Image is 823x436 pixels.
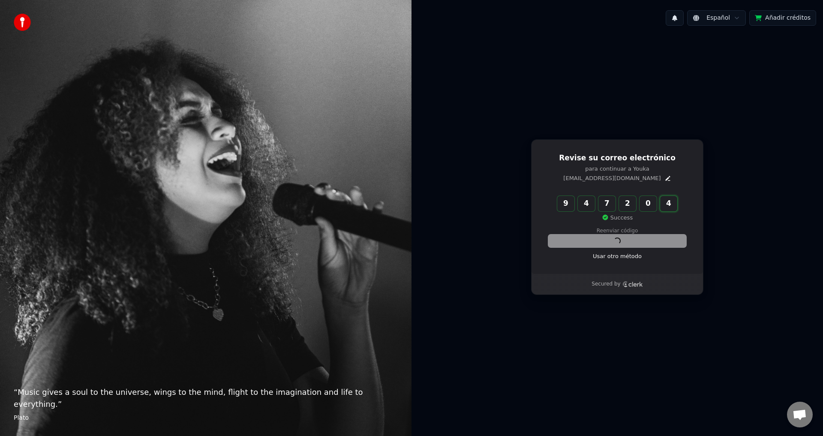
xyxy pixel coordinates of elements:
[548,153,686,163] h1: Revise su correo electrónico
[14,414,398,422] footer: Plato
[664,175,671,182] button: Edit
[14,14,31,31] img: youka
[563,174,661,182] p: [EMAIL_ADDRESS][DOMAIN_NAME]
[592,281,620,288] p: Secured by
[557,196,694,211] input: Enter verification code
[593,253,642,260] a: Usar otro método
[548,165,686,173] p: para continuar a Youka
[749,10,816,26] button: Añadir créditos
[14,386,398,410] p: “ Music gives a soul to the universe, wings to the mind, flight to the imagination and life to ev...
[787,402,813,427] div: Chat abierto
[602,214,633,222] p: Success
[622,281,643,287] a: Clerk logo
